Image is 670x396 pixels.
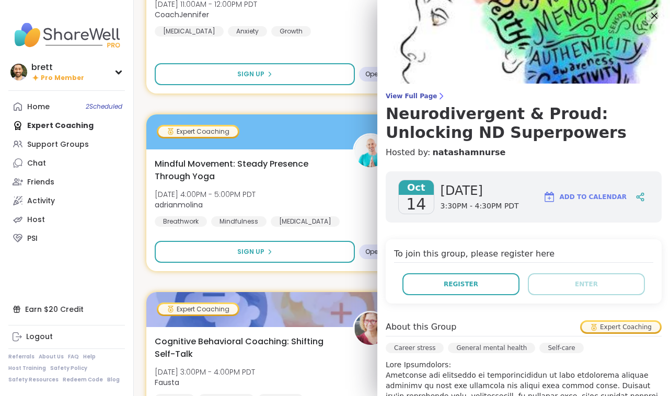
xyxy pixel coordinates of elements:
h4: About this Group [386,321,456,333]
a: Home2Scheduled [8,97,125,116]
div: Logout [26,332,53,342]
div: Self-care [539,343,583,353]
a: Help [83,353,96,360]
span: 3:30PM - 4:30PM PDT [441,201,519,212]
a: Activity [8,191,125,210]
div: General mental health [448,343,535,353]
a: Chat [8,154,125,172]
span: Register [444,279,478,289]
a: Host [8,210,125,229]
img: ShareWell Nav Logo [8,17,125,53]
img: Fausta [354,312,387,345]
a: Friends [8,172,125,191]
span: Cognitive Behavioral Coaching: Shifting Self-Talk [155,335,341,360]
div: [MEDICAL_DATA] [271,216,340,227]
div: Support Groups [27,139,89,150]
a: Redeem Code [63,376,103,383]
button: Add to Calendar [538,184,631,209]
h3: Neurodivergent & Proud: Unlocking ND Superpowers [386,104,662,142]
h4: To join this group, please register here [394,248,653,263]
span: Open [365,248,382,256]
a: Safety Policy [50,365,87,372]
img: adrianmolina [354,135,387,167]
div: PSI [27,234,38,244]
button: Enter [528,273,645,295]
button: Sign Up [155,241,355,263]
div: Breathwork [155,216,207,227]
span: 2 Scheduled [86,102,122,111]
a: Support Groups [8,135,125,154]
a: View Full PageNeurodivergent & Proud: Unlocking ND Superpowers [386,92,662,142]
div: Expert Coaching [582,322,660,332]
a: FAQ [68,353,79,360]
div: Home [27,102,50,112]
div: Expert Coaching [158,304,238,315]
span: [DATE] 3:00PM - 4:00PM PDT [155,367,255,377]
span: Open [365,70,382,78]
div: Friends [27,177,54,188]
span: Add to Calendar [560,192,627,202]
a: Blog [107,376,120,383]
span: View Full Page [386,92,662,100]
span: Enter [575,279,598,289]
span: [DATE] 4:00PM - 5:00PM PDT [155,189,256,200]
a: Host Training [8,365,46,372]
b: CoachJennifer [155,9,209,20]
div: [MEDICAL_DATA] [155,26,224,37]
h4: Hosted by: [386,146,662,159]
a: Safety Resources [8,376,59,383]
span: Oct [399,180,434,195]
b: Fausta [155,377,179,388]
div: Mindfulness [211,216,267,227]
div: Chat [27,158,46,169]
div: Earn $20 Credit [8,300,125,319]
span: [DATE] [441,182,519,199]
a: About Us [39,353,64,360]
span: Sign Up [237,69,264,79]
div: Host [27,215,45,225]
span: Mindful Movement: Steady Presence Through Yoga [155,158,341,183]
button: Register [402,273,519,295]
span: Pro Member [41,74,84,83]
span: 14 [406,195,426,214]
button: Sign Up [155,63,355,85]
a: Referrals [8,353,34,360]
a: Logout [8,328,125,346]
b: adrianmolina [155,200,203,210]
a: PSI [8,229,125,248]
div: brett [31,62,84,73]
img: brett [10,64,27,80]
div: Growth [271,26,311,37]
div: Expert Coaching [158,126,238,137]
span: Sign Up [237,247,264,257]
div: Anxiety [228,26,267,37]
div: Career stress [386,343,444,353]
a: natashamnurse [432,146,505,159]
div: Activity [27,196,55,206]
img: ShareWell Logomark [543,191,556,203]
